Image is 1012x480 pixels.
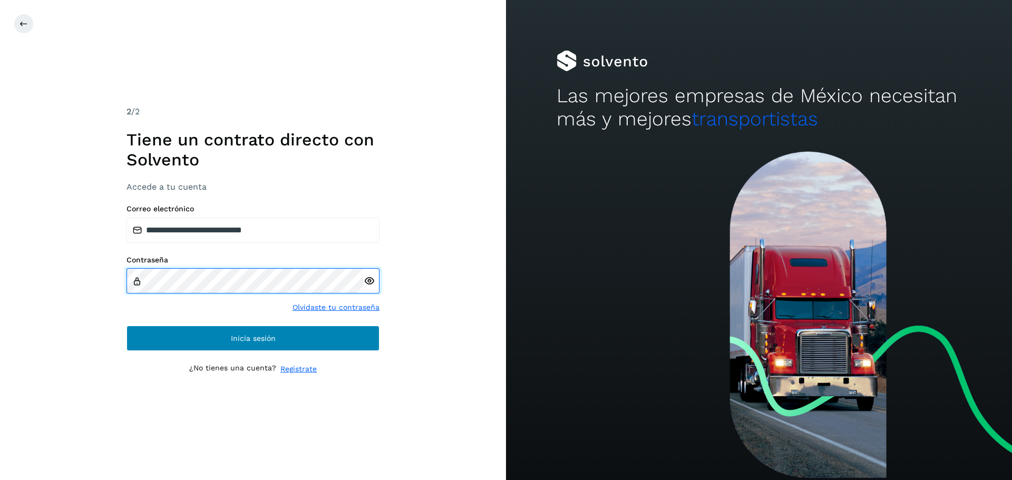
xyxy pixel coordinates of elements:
[126,106,131,116] span: 2
[557,84,961,131] h2: Las mejores empresas de México necesitan más y mejores
[126,256,379,265] label: Contraseña
[126,182,379,192] h3: Accede a tu cuenta
[280,364,317,375] a: Regístrate
[126,204,379,213] label: Correo electrónico
[692,107,818,130] span: transportistas
[231,335,276,342] span: Inicia sesión
[126,326,379,351] button: Inicia sesión
[126,130,379,170] h1: Tiene un contrato directo con Solvento
[293,302,379,313] a: Olvidaste tu contraseña
[126,105,379,118] div: /2
[189,364,276,375] p: ¿No tienes una cuenta?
